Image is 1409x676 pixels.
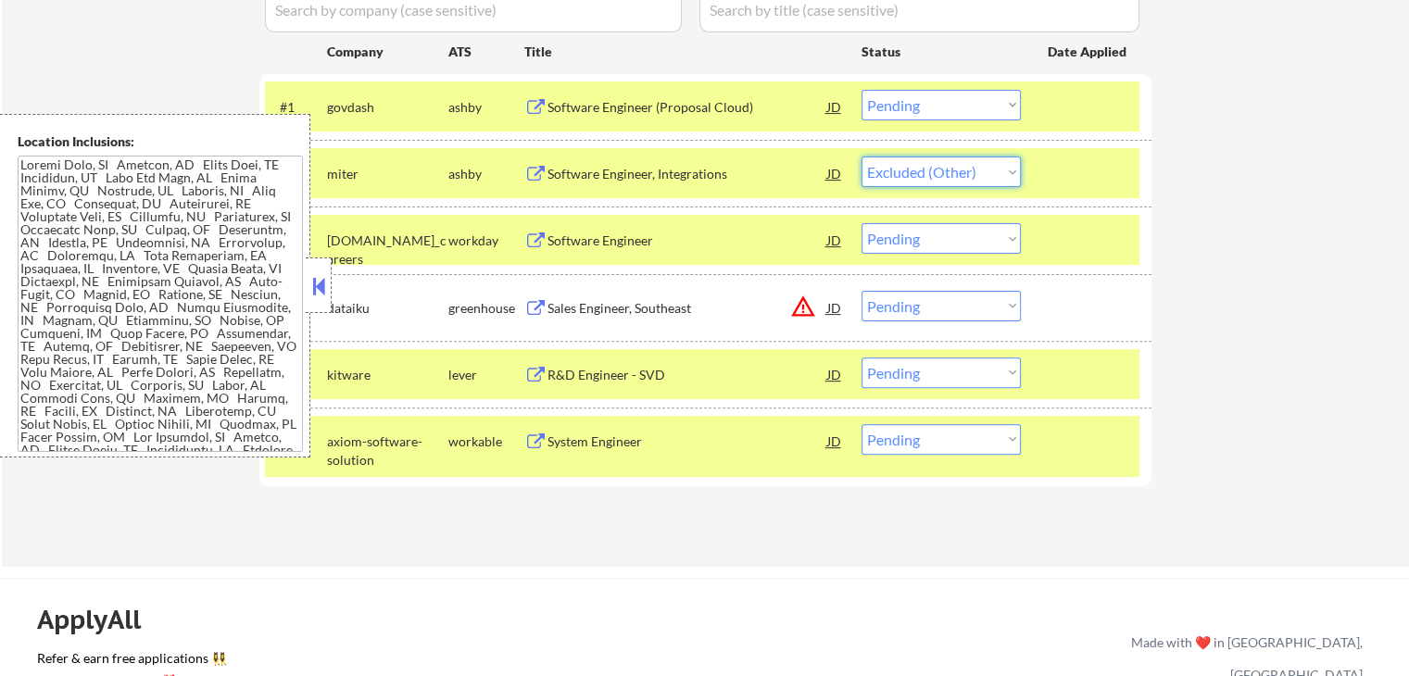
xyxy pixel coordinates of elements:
div: System Engineer [547,432,827,451]
div: greenhouse [448,299,524,318]
div: Date Applied [1048,43,1129,61]
div: JD [825,357,844,391]
div: Status [862,34,1021,68]
div: ATS [448,43,524,61]
div: ApplyAll [37,604,162,635]
div: R&D Engineer - SVD [547,366,827,384]
div: Software Engineer (Proposal Cloud) [547,98,827,117]
div: Title [524,43,844,61]
div: ashby [448,165,524,183]
div: dataiku [327,299,448,318]
div: [DOMAIN_NAME]_careers [327,232,448,268]
div: govdash [327,98,448,117]
div: JD [825,90,844,123]
div: JD [825,291,844,324]
div: Software Engineer [547,232,827,250]
a: Refer & earn free applications 👯‍♀️ [37,652,744,671]
div: kitware [327,366,448,384]
div: JD [825,223,844,257]
div: lever [448,366,524,384]
div: Location Inclusions: [18,132,303,151]
div: #1 [280,98,312,117]
div: Sales Engineer, Southeast [547,299,827,318]
div: workable [448,432,524,451]
div: Company [327,43,448,61]
div: JD [825,424,844,457]
div: JD [825,156,844,190]
div: ashby [448,98,524,117]
div: axiom-software-solution [327,432,448,469]
button: warning_amber [790,294,816,319]
div: miter [327,165,448,183]
div: workday [448,232,524,250]
div: Software Engineer, Integrations [547,165,827,183]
